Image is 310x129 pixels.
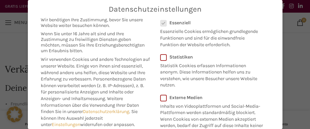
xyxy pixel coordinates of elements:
[52,122,80,127] a: Einstellungen
[160,20,261,26] label: Essenziell
[160,60,261,88] p: Statistik Cookies erfassen Informationen anonym. Diese Informationen helfen uns zu verstehen, wie...
[41,17,150,28] span: Wir benötigen Ihre Zustimmung, bevor Sie unsere Website weiter besuchen können.
[83,109,129,114] a: Datenschutzerklärung
[41,76,146,101] span: Personenbezogene Daten können verarbeitet werden (z. B. IP-Adressen), z. B. für personalisierte A...
[160,95,265,100] label: Externe Medien
[41,31,150,54] span: Wenn Sie unter 16 Jahre alt sind und Ihre Zustimmung zu freiwilligen Diensten geben möchten, müss...
[41,109,138,127] span: Sie können Ihre Auswahl jederzeit unter widerrufen oder anpassen.
[41,57,150,82] span: Wir verwenden Cookies und andere Technologien auf unserer Website. Einige von ihnen sind essenzie...
[160,26,261,48] p: Essenzielle Cookies ermöglichen grundlegende Funktionen und sind für die einwandfreie Funktion de...
[109,5,202,14] span: Datenschutzeinstellungen
[160,54,261,60] label: Statistiken
[41,96,139,114] span: Weitere Informationen über die Verwendung Ihrer Daten finden Sie in unserer .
